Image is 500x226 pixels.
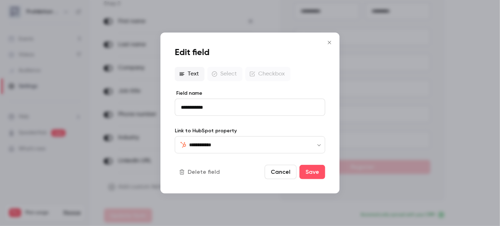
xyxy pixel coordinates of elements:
[175,127,325,134] label: Link to HubSpot property
[322,35,337,50] button: Close
[175,90,325,97] label: Field name
[299,165,325,179] button: Save
[265,165,297,179] button: Cancel
[316,141,323,148] button: Open
[175,47,325,58] h1: Edit field
[175,165,226,179] button: Delete field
